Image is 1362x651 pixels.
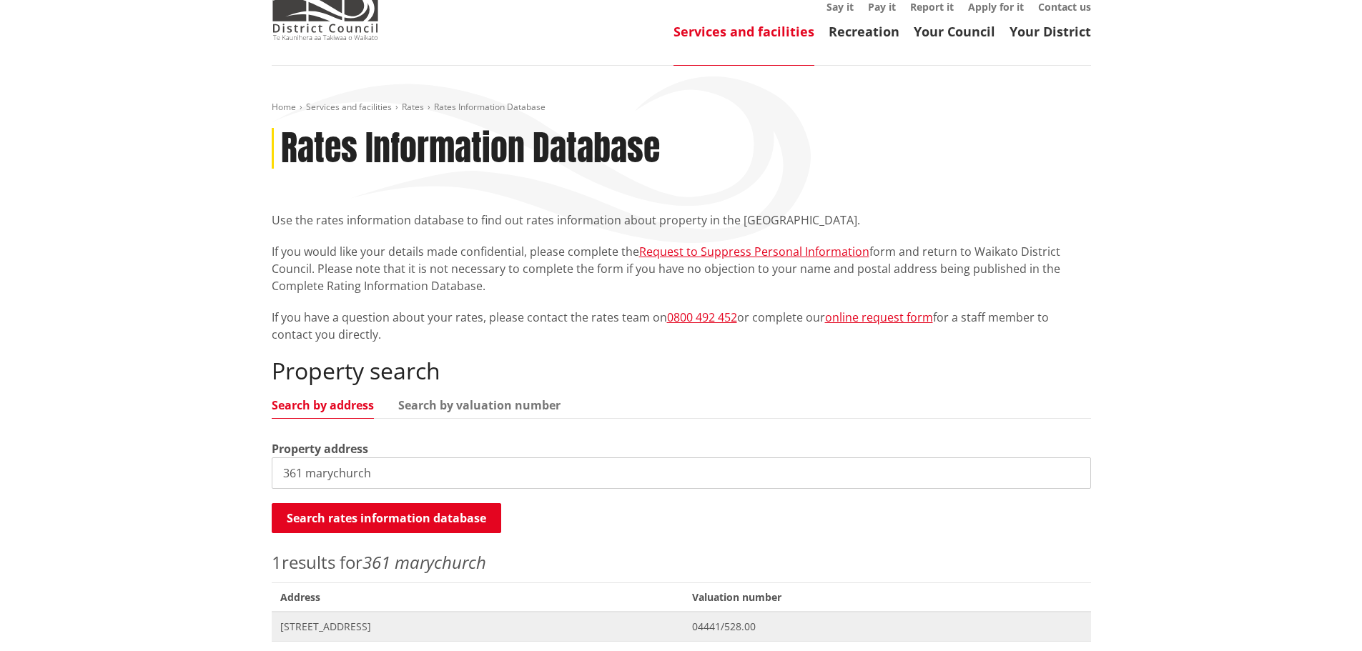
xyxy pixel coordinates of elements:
span: Address [272,582,684,612]
em: 361 marychurch [362,550,486,574]
span: 04441/528.00 [692,620,1082,634]
a: [STREET_ADDRESS] 04441/528.00 [272,612,1091,641]
label: Property address [272,440,368,457]
input: e.g. Duke Street NGARUAWAHIA [272,457,1091,489]
p: If you have a question about your rates, please contact the rates team on or complete our for a s... [272,309,1091,343]
a: Your District [1010,23,1091,40]
a: Request to Suppress Personal Information [639,244,869,259]
span: Valuation number [684,582,1090,612]
a: online request form [825,309,933,325]
a: Recreation [829,23,899,40]
p: If you would like your details made confidential, please complete the form and return to Waikato ... [272,243,1091,294]
a: Your Council [914,23,995,40]
nav: breadcrumb [272,101,1091,114]
span: Rates Information Database [434,101,546,113]
a: Rates [402,101,424,113]
a: Services and facilities [673,23,814,40]
p: Use the rates information database to find out rates information about property in the [GEOGRAPHI... [272,212,1091,229]
a: Search by valuation number [398,399,561,411]
span: [STREET_ADDRESS] [280,620,676,634]
a: Services and facilities [306,101,392,113]
a: 0800 492 452 [667,309,737,325]
iframe: Messenger Launcher [1296,591,1348,642]
p: results for [272,550,1091,575]
h2: Property search [272,357,1091,384]
a: Home [272,101,296,113]
h1: Rates Information Database [281,128,660,169]
button: Search rates information database [272,503,501,533]
span: 1 [272,550,282,574]
a: Search by address [272,399,374,411]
